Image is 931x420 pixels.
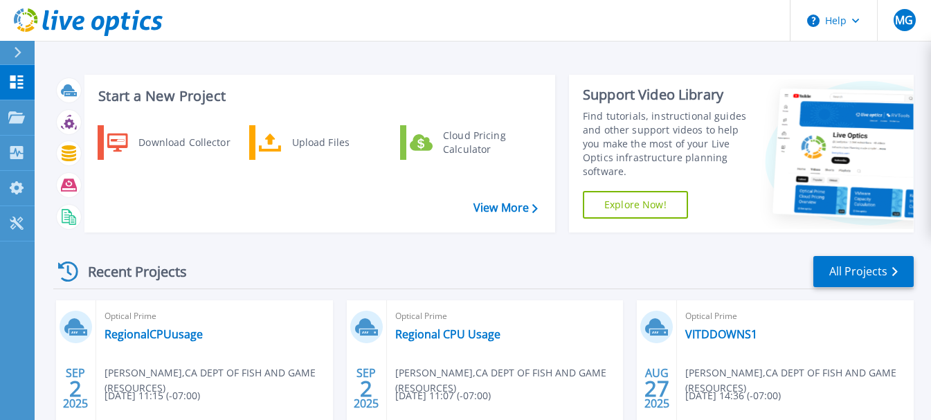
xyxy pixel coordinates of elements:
div: Cloud Pricing Calculator [436,129,539,156]
span: Optical Prime [395,309,615,324]
a: All Projects [813,256,914,287]
span: [DATE] 11:15 (-07:00) [105,388,200,403]
span: Optical Prime [685,309,905,324]
span: MG [895,15,913,26]
a: Download Collector [98,125,239,160]
div: Support Video Library [583,86,754,104]
span: 27 [644,383,669,394]
div: Recent Projects [53,255,206,289]
span: [PERSON_NAME] , CA DEPT OF FISH AND GAME (RESOURCES) [395,365,624,396]
span: [DATE] 11:07 (-07:00) [395,388,491,403]
a: VITDDOWNS1 [685,327,757,341]
span: 2 [69,383,82,394]
a: Upload Files [249,125,391,160]
a: RegionalCPUusage [105,327,203,341]
span: 2 [360,383,372,394]
div: Upload Files [285,129,388,156]
div: AUG 2025 [644,363,670,414]
span: [PERSON_NAME] , CA DEPT OF FISH AND GAME (RESOURCES) [105,365,333,396]
a: Cloud Pricing Calculator [400,125,542,160]
div: SEP 2025 [62,363,89,414]
div: SEP 2025 [353,363,379,414]
h3: Start a New Project [98,89,537,104]
a: Explore Now! [583,191,688,219]
div: Find tutorials, instructional guides and other support videos to help you make the most of your L... [583,109,754,179]
span: Optical Prime [105,309,325,324]
span: [DATE] 14:36 (-07:00) [685,388,781,403]
a: View More [473,201,538,214]
span: [PERSON_NAME] , CA DEPT OF FISH AND GAME (RESOURCES) [685,365,914,396]
div: Download Collector [132,129,236,156]
a: Regional CPU Usage [395,327,500,341]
